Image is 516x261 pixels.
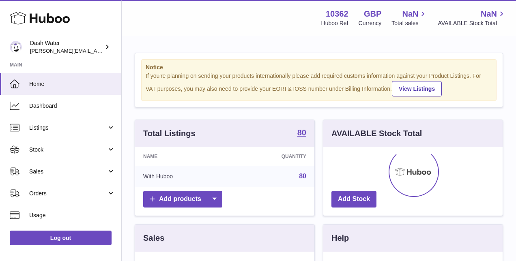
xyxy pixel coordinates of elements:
[481,9,497,19] span: NaN
[402,9,418,19] span: NaN
[29,102,115,110] span: Dashboard
[297,128,306,137] strong: 80
[359,19,382,27] div: Currency
[30,39,103,55] div: Dash Water
[29,190,107,197] span: Orders
[438,9,506,27] a: NaN AVAILABLE Stock Total
[326,9,348,19] strong: 10362
[391,9,428,27] a: NaN Total sales
[438,19,506,27] span: AVAILABLE Stock Total
[135,166,230,187] td: With Huboo
[29,80,115,88] span: Home
[29,124,107,132] span: Listings
[10,41,22,53] img: james@dash-water.com
[297,128,306,138] a: 80
[364,9,381,19] strong: GBP
[135,147,230,166] th: Name
[29,212,115,219] span: Usage
[29,146,107,154] span: Stock
[143,233,164,244] h3: Sales
[391,19,428,27] span: Total sales
[30,47,163,54] span: [PERSON_NAME][EMAIL_ADDRESS][DOMAIN_NAME]
[331,191,376,208] a: Add Stock
[230,147,314,166] th: Quantity
[29,168,107,175] span: Sales
[10,231,112,245] a: Log out
[299,173,306,180] a: 80
[143,128,196,139] h3: Total Listings
[143,191,222,208] a: Add products
[331,128,422,139] h3: AVAILABLE Stock Total
[321,19,348,27] div: Huboo Ref
[331,233,349,244] h3: Help
[392,81,442,96] a: View Listings
[146,64,492,71] strong: Notice
[146,72,492,96] div: If you're planning on sending your products internationally please add required customs informati...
